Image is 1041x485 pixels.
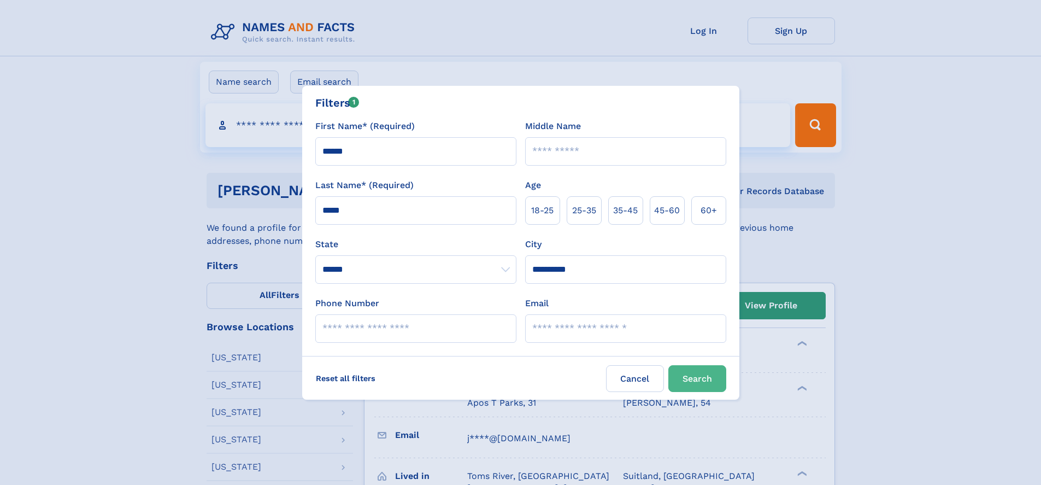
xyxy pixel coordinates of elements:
label: Reset all filters [309,365,383,391]
label: City [525,238,542,251]
label: First Name* (Required) [315,120,415,133]
span: 45‑60 [654,204,680,217]
span: 18‑25 [531,204,554,217]
label: Age [525,179,541,192]
button: Search [668,365,726,392]
span: 60+ [701,204,717,217]
label: Phone Number [315,297,379,310]
div: Filters [315,95,360,111]
label: Cancel [606,365,664,392]
label: State [315,238,516,251]
span: 35‑45 [613,204,638,217]
label: Middle Name [525,120,581,133]
label: Email [525,297,549,310]
span: 25‑35 [572,204,596,217]
label: Last Name* (Required) [315,179,414,192]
